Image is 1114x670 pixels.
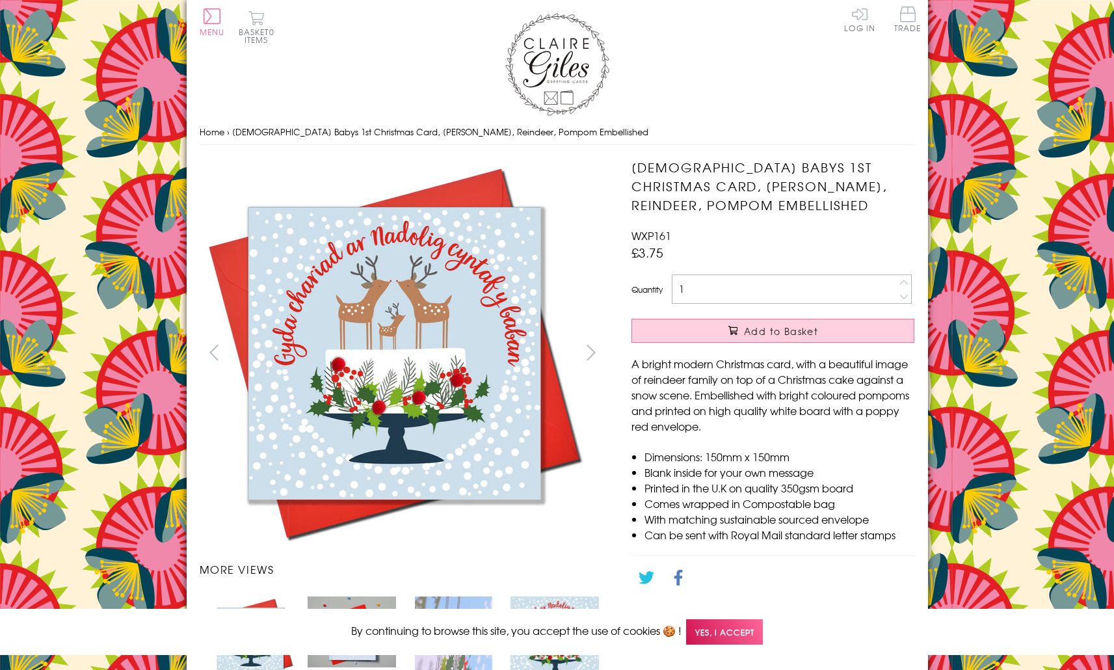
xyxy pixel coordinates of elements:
h1: [DEMOGRAPHIC_DATA] Babys 1st Christmas Card, [PERSON_NAME], Reindeer, Pompom Embellished [631,158,914,214]
li: Blank inside for your own message [644,464,914,480]
span: Yes, I accept [686,619,763,645]
img: Claire Giles Greetings Cards [505,13,609,116]
span: Add to Basket [744,325,818,338]
img: Welsh Babys 1st Christmas Card, Nadolig Llawen, Reindeer, Pompom Embellished [605,158,996,470]
img: Welsh Babys 1st Christmas Card, Nadolig Llawen, Reindeer, Pompom Embellished [199,158,589,548]
li: Dimensions: 150mm x 150mm [644,449,914,464]
button: next [576,338,605,367]
img: Welsh Babys 1st Christmas Card, Nadolig Llawen, Reindeer, Pompom Embellished [308,596,396,667]
span: WXP161 [631,228,671,243]
li: Comes wrapped in Compostable bag [644,496,914,511]
span: £3.75 [631,243,663,261]
button: Menu [200,8,225,36]
span: Trade [894,7,922,32]
a: Trade [894,7,922,34]
a: Home [200,126,224,138]
nav: breadcrumbs [200,119,915,146]
a: Log In [844,7,875,32]
li: With matching sustainable sourced envelope [644,511,914,527]
label: Quantity [631,284,663,295]
span: › [227,126,230,138]
h3: More views [200,561,606,577]
button: Add to Basket [631,319,914,343]
span: 0 items [245,26,274,46]
li: Printed in the U.K on quality 350gsm board [644,480,914,496]
p: A bright modern Christmas card, with a beautiful image of reindeer family on top of a Christmas c... [631,356,914,434]
span: Menu [200,26,225,38]
span: [DEMOGRAPHIC_DATA] Babys 1st Christmas Card, [PERSON_NAME], Reindeer, Pompom Embellished [232,126,648,138]
a: Go back to the collection [643,605,769,621]
li: Can be sent with Royal Mail standard letter stamps [644,527,914,543]
button: Basket0 items [239,10,274,44]
button: prev [200,338,229,367]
